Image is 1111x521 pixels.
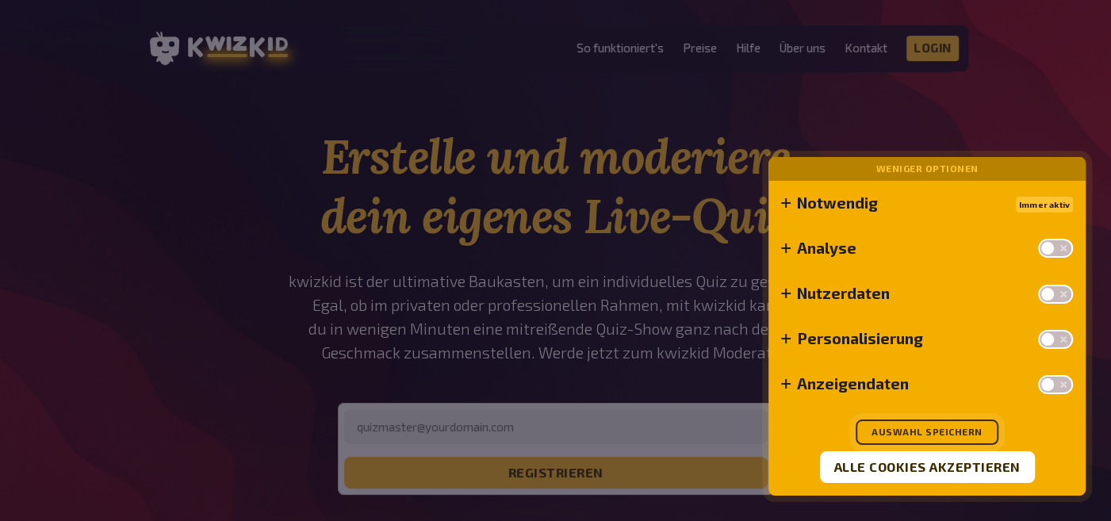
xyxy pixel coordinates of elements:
[781,193,1073,213] summary: NotwendigImmer aktiv
[856,419,998,445] button: Auswahl speichern
[781,374,1073,394] summary: Anzeigendaten
[781,283,1073,303] summary: Nutzerdaten
[820,451,1035,483] button: Alle Cookies akzeptieren
[781,329,1073,349] summary: Personalisierung
[781,238,1073,258] summary: Analyse
[876,163,979,174] button: Weniger Optionen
